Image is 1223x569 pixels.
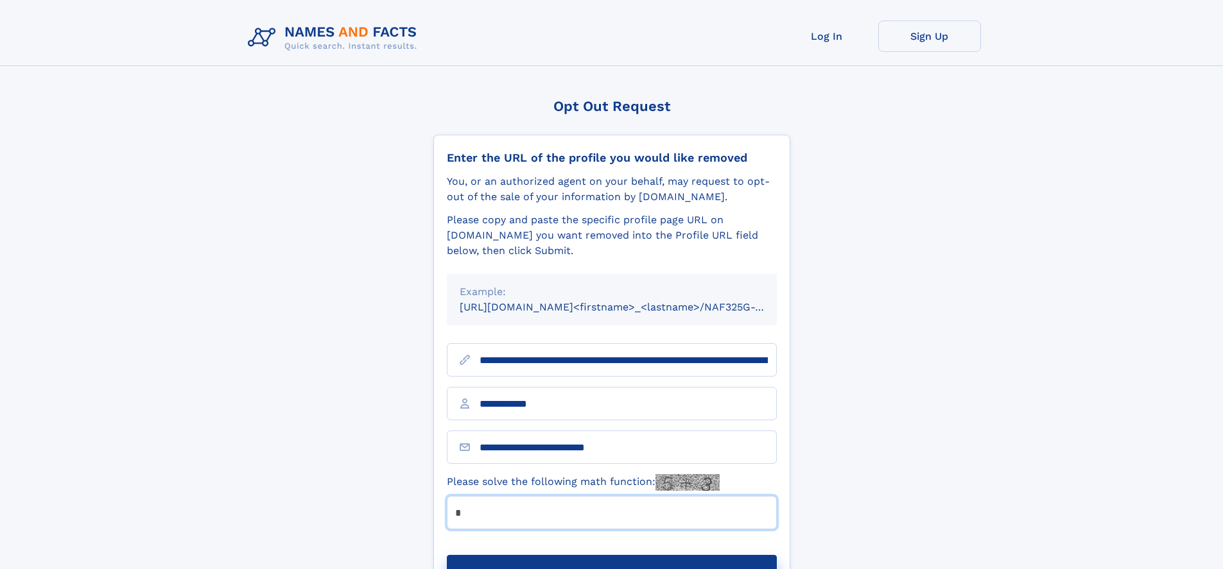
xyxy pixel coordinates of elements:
[433,98,790,114] div: Opt Out Request
[447,212,777,259] div: Please copy and paste the specific profile page URL on [DOMAIN_NAME] you want removed into the Pr...
[776,21,878,52] a: Log In
[447,174,777,205] div: You, or an authorized agent on your behalf, may request to opt-out of the sale of your informatio...
[460,301,801,313] small: [URL][DOMAIN_NAME]<firstname>_<lastname>/NAF325G-xxxxxxxx
[243,21,428,55] img: Logo Names and Facts
[447,474,720,491] label: Please solve the following math function:
[447,151,777,165] div: Enter the URL of the profile you would like removed
[878,21,981,52] a: Sign Up
[460,284,764,300] div: Example:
